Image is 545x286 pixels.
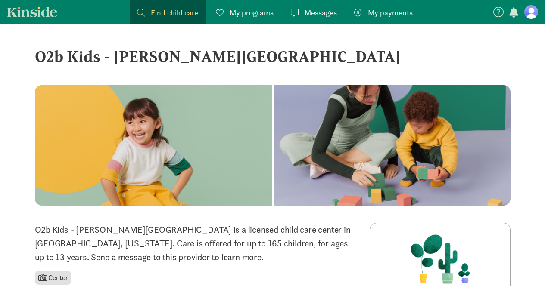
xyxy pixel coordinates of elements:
div: O2b Kids - [PERSON_NAME][GEOGRAPHIC_DATA] [35,45,511,68]
span: My payments [368,7,413,18]
span: Messages [305,7,337,18]
span: Find child care [151,7,199,18]
p: O2b Kids - [PERSON_NAME][GEOGRAPHIC_DATA] is a licensed child care center in [GEOGRAPHIC_DATA], [... [35,223,359,264]
span: My programs [230,7,274,18]
a: Kinside [7,6,57,17]
li: Center [35,271,72,285]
